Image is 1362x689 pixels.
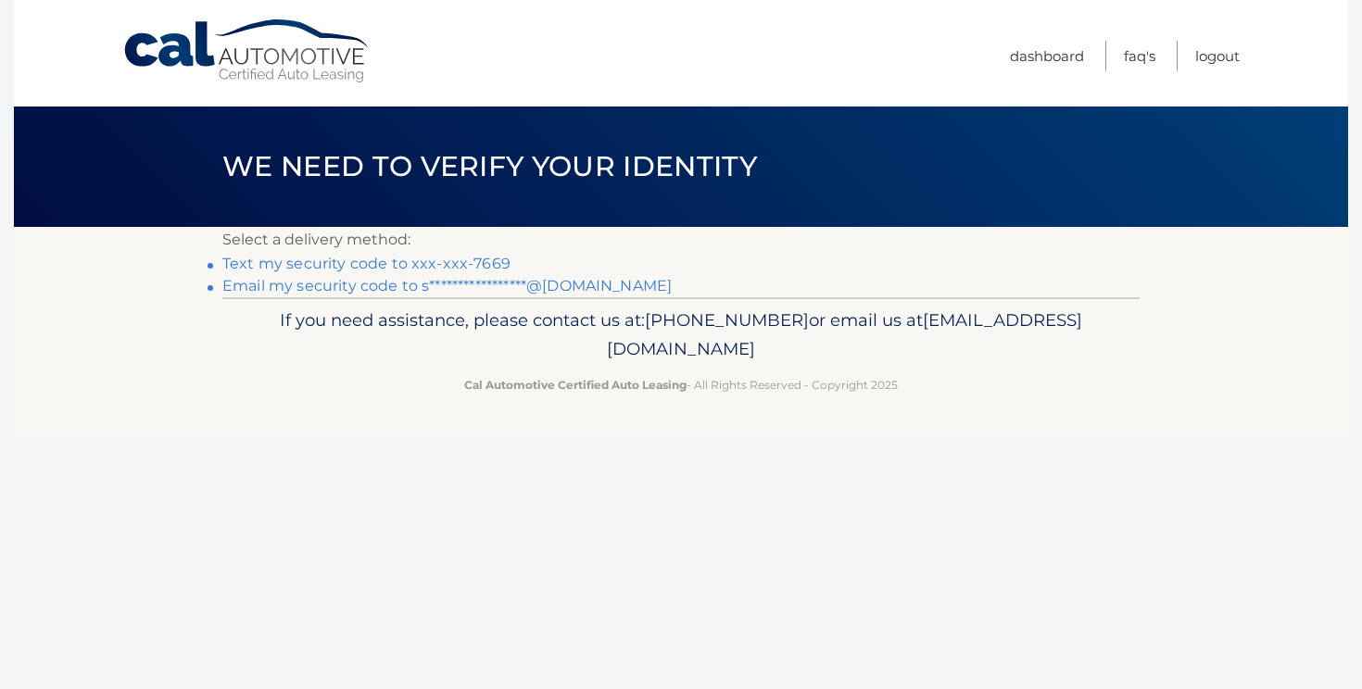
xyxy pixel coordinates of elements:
[1124,41,1155,71] a: FAQ's
[645,309,809,331] span: [PHONE_NUMBER]
[122,19,372,84] a: Cal Automotive
[1195,41,1240,71] a: Logout
[222,149,757,183] span: We need to verify your identity
[222,255,511,272] a: Text my security code to xxx-xxx-7669
[222,227,1140,253] p: Select a delivery method:
[464,378,687,392] strong: Cal Automotive Certified Auto Leasing
[234,306,1128,365] p: If you need assistance, please contact us at: or email us at
[1010,41,1084,71] a: Dashboard
[234,375,1128,395] p: - All Rights Reserved - Copyright 2025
